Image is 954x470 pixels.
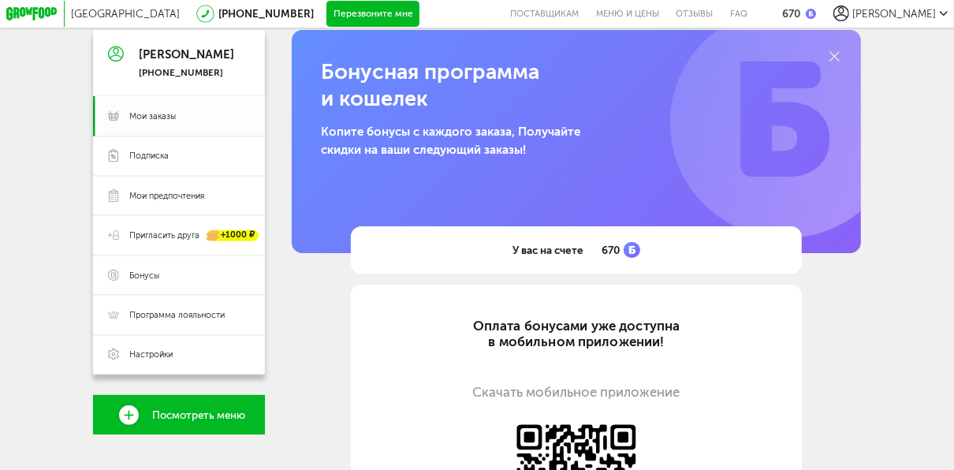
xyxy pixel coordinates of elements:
div: [PERSON_NAME] [139,48,234,62]
h1: Бонусная программа и кошелек [321,59,689,112]
p: Копите бонусы с каждого заказа, Получайте скидки на ваши следующий заказы! [321,123,610,160]
img: b.77db1d0.png [670,7,902,239]
div: Скачать мобильное приложение [384,384,768,400]
a: Мои заказы [93,96,265,136]
a: Подписка [93,136,265,176]
span: Посмотреть меню [152,409,245,421]
a: Посмотреть меню [93,395,265,435]
div: Оплата бонусами уже доступна в мобильном приложении! [384,318,768,349]
span: Настройки [129,349,173,360]
div: +1000 ₽ [207,230,259,241]
span: [PERSON_NAME] [852,7,936,20]
span: Пригласить друга [129,229,199,241]
span: Программа лояльности [129,309,225,321]
span: Мои заказы [129,110,176,122]
span: Подписка [129,150,169,162]
a: Настройки [93,335,265,375]
a: Мои предпочтения [93,176,265,215]
div: [PHONE_NUMBER] [139,67,234,79]
a: Пригласить друга +1000 ₽ [93,215,265,255]
button: Перезвоните мне [326,1,419,28]
span: 670 [602,242,620,258]
span: Бонусы [129,270,159,282]
img: bonus_b.cdccf46.png [806,9,816,19]
a: [PHONE_NUMBER] [218,7,314,20]
a: Бонусы [93,256,265,295]
a: Программа лояльности [93,295,265,334]
span: У вас на счете [513,242,584,258]
img: bonus_b.cdccf46.png [624,242,639,258]
span: [GEOGRAPHIC_DATA] [71,7,180,20]
span: Мои предпочтения [129,190,204,202]
div: 670 [782,7,800,20]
